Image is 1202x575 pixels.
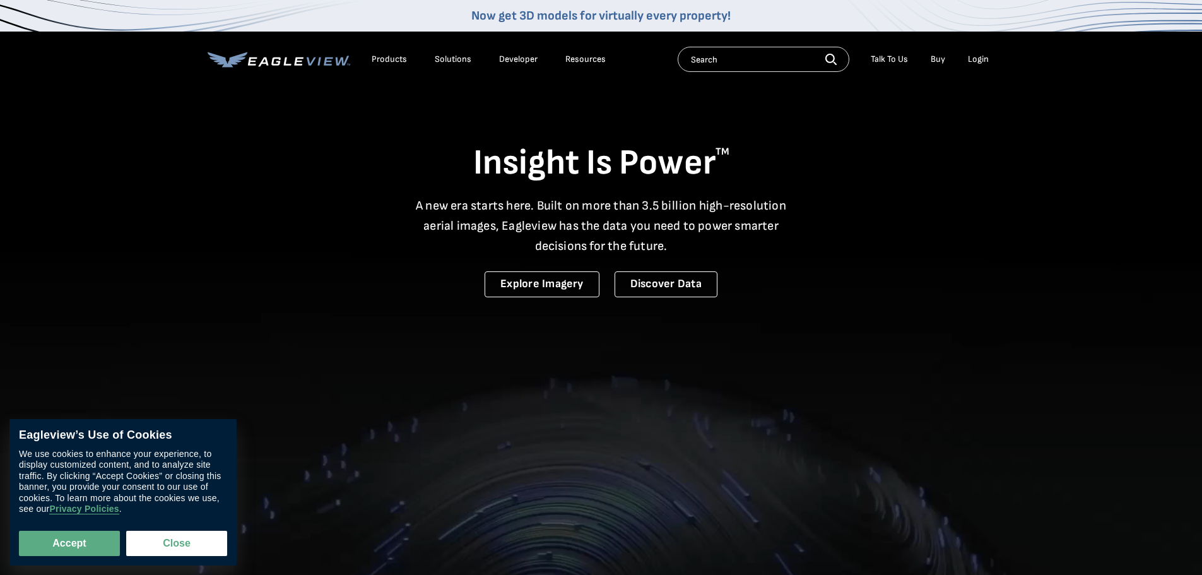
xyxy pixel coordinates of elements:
[408,196,794,256] p: A new era starts here. Built on more than 3.5 billion high-resolution aerial images, Eagleview ha...
[49,504,119,515] a: Privacy Policies
[19,531,120,556] button: Accept
[19,449,227,515] div: We use cookies to enhance your experience, to display customized content, and to analyze site tra...
[499,54,538,65] a: Developer
[931,54,945,65] a: Buy
[968,54,989,65] div: Login
[615,271,717,297] a: Discover Data
[435,54,471,65] div: Solutions
[126,531,227,556] button: Close
[565,54,606,65] div: Resources
[485,271,599,297] a: Explore Imagery
[471,8,731,23] a: Now get 3D models for virtually every property!
[19,429,227,442] div: Eagleview’s Use of Cookies
[716,146,729,158] sup: TM
[678,47,849,72] input: Search
[871,54,908,65] div: Talk To Us
[208,141,995,186] h1: Insight Is Power
[372,54,407,65] div: Products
